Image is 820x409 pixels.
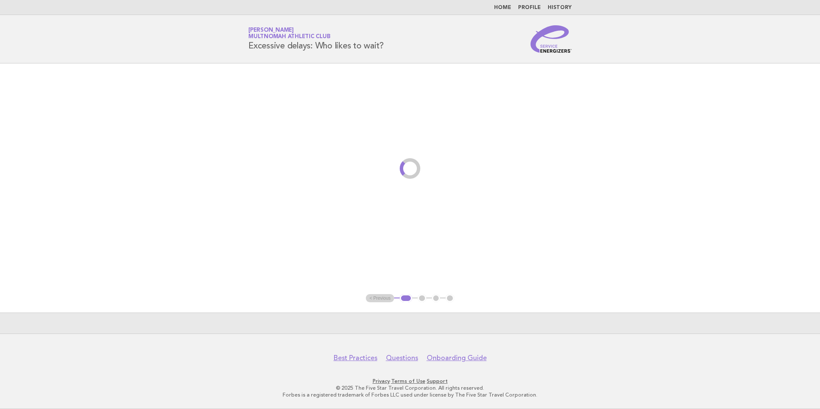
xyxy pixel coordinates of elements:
[427,354,487,362] a: Onboarding Guide
[334,354,377,362] a: Best Practices
[548,5,572,10] a: History
[531,25,572,53] img: Service Energizers
[148,391,672,398] p: Forbes is a registered trademark of Forbes LLC used under license by The Five Star Travel Corpora...
[148,385,672,391] p: © 2025 The Five Star Travel Corporation. All rights reserved.
[248,27,330,39] a: [PERSON_NAME]Multnomah Athletic Club
[427,378,448,384] a: Support
[373,378,390,384] a: Privacy
[494,5,511,10] a: Home
[148,378,672,385] p: · ·
[386,354,418,362] a: Questions
[518,5,541,10] a: Profile
[248,34,330,40] span: Multnomah Athletic Club
[248,28,384,50] h1: Excessive delays: Who likes to wait?
[391,378,425,384] a: Terms of Use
